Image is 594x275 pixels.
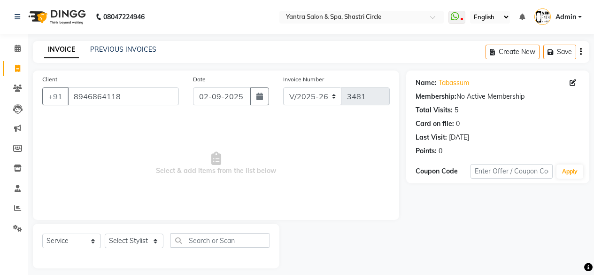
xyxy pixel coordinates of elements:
label: Date [193,75,206,84]
a: PREVIOUS INVOICES [90,45,156,54]
div: No Active Membership [416,92,580,102]
div: [DATE] [449,133,469,142]
div: 0 [456,119,460,129]
div: Card on file: [416,119,454,129]
img: logo [24,4,88,30]
input: Enter Offer / Coupon Code [471,164,553,179]
div: 0 [439,146,442,156]
b: 08047224946 [103,4,145,30]
div: Points: [416,146,437,156]
span: Select & add items from the list below [42,117,390,211]
input: Search or Scan [170,233,270,248]
div: Membership: [416,92,456,102]
label: Client [42,75,57,84]
a: INVOICE [44,41,79,58]
div: Name: [416,78,437,88]
div: Total Visits: [416,105,453,115]
div: Last Visit: [416,133,447,142]
button: +91 [42,87,69,105]
span: Admin [555,12,576,22]
input: Search by Name/Mobile/Email/Code [68,87,179,105]
button: Save [543,45,576,59]
button: Create New [486,45,540,59]
button: Apply [556,165,583,179]
div: 5 [455,105,458,115]
label: Invoice Number [283,75,324,84]
div: Coupon Code [416,166,471,176]
a: Tabassum [439,78,469,88]
img: Admin [534,8,551,25]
